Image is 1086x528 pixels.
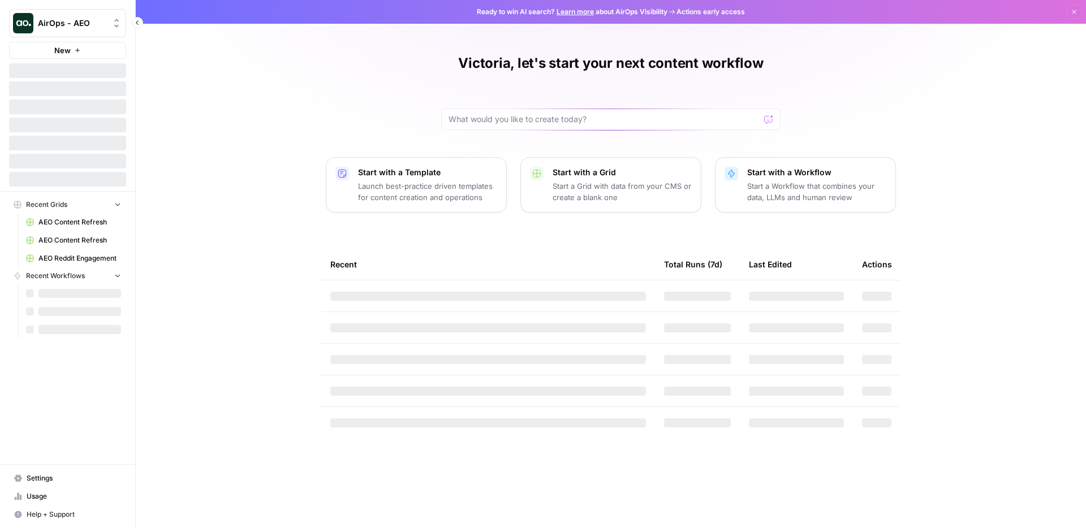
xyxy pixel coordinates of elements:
button: Recent Workflows [9,267,126,284]
span: AEO Content Refresh [38,217,121,227]
a: AEO Content Refresh [21,231,126,249]
h1: Victoria, let's start your next content workflow [458,54,763,72]
span: New [54,45,71,56]
span: AirOps - AEO [38,18,106,29]
p: Start with a Template [358,167,497,178]
a: Learn more [557,7,594,16]
p: Launch best-practice driven templates for content creation and operations [358,180,497,203]
p: Start a Workflow that combines your data, LLMs and human review [747,180,886,203]
p: Start with a Grid [553,167,692,178]
span: Help + Support [27,509,121,520]
span: Recent Grids [26,200,67,210]
span: AEO Content Refresh [38,235,121,245]
span: Ready to win AI search? about AirOps Visibility [477,7,667,17]
span: Settings [27,473,121,483]
button: New [9,42,126,59]
a: Settings [9,469,126,487]
div: Last Edited [749,249,792,280]
div: Actions [862,249,892,280]
div: Recent [330,249,646,280]
span: Actions early access [676,7,745,17]
a: AEO Reddit Engagement [21,249,126,267]
button: Help + Support [9,505,126,523]
button: Start with a GridStart a Grid with data from your CMS or create a blank one [520,157,701,213]
span: Recent Workflows [26,271,85,281]
img: AirOps - AEO Logo [13,13,33,33]
a: Usage [9,487,126,505]
a: AEO Content Refresh [21,213,126,231]
button: Start with a WorkflowStart a Workflow that combines your data, LLMs and human review [715,157,896,213]
span: AEO Reddit Engagement [38,253,121,263]
span: Usage [27,491,121,501]
div: Total Runs (7d) [664,249,722,280]
p: Start a Grid with data from your CMS or create a blank one [553,180,692,203]
button: Recent Grids [9,196,126,213]
p: Start with a Workflow [747,167,886,178]
input: What would you like to create today? [449,114,760,125]
button: Start with a TemplateLaunch best-practice driven templates for content creation and operations [326,157,507,213]
button: Workspace: AirOps - AEO [9,9,126,37]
